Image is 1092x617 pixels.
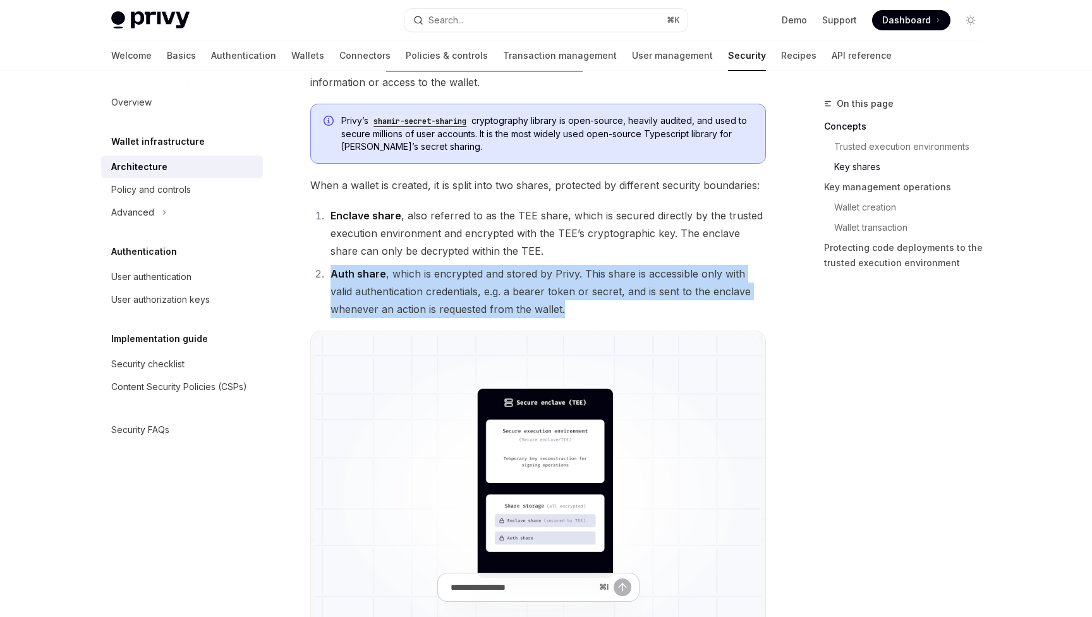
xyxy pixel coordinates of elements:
div: Policy and controls [111,182,191,197]
button: Toggle Advanced section [101,201,263,224]
a: Wallet creation [824,197,991,217]
a: Demo [782,14,807,27]
h5: Authentication [111,244,177,259]
a: Dashboard [872,10,950,30]
h5: Wallet infrastructure [111,134,205,149]
div: User authentication [111,269,191,284]
a: Wallet transaction [824,217,991,238]
a: API reference [832,40,892,71]
span: On this page [837,96,894,111]
input: Ask a question... [451,573,594,601]
span: ⌘ K [667,15,680,25]
a: Protecting code deployments to the trusted execution environment [824,238,991,273]
a: Wallets [291,40,324,71]
a: Policy and controls [101,178,263,201]
a: Architecture [101,156,263,178]
a: Recipes [781,40,816,71]
button: Open search [404,9,688,32]
strong: Enclave share [331,209,401,222]
a: Key management operations [824,177,991,197]
span: Privy’s cryptography library is open-source, heavily audited, and used to secure millions of user... [341,114,753,153]
a: Connectors [339,40,391,71]
a: Concepts [824,116,991,137]
a: Policies & controls [406,40,488,71]
div: Overview [111,95,152,110]
a: User authorization keys [101,288,263,311]
a: Overview [101,91,263,114]
div: Advanced [111,205,154,220]
a: Welcome [111,40,152,71]
span: When a wallet is created, it is split into two shares, protected by different security boundaries: [310,176,766,194]
img: light logo [111,11,190,29]
a: Authentication [211,40,276,71]
div: Content Security Policies (CSPs) [111,379,247,394]
code: shamir-secret-sharing [368,115,471,128]
button: Send message [614,578,631,596]
a: Trusted execution environments [824,137,991,157]
h5: Implementation guide [111,331,208,346]
li: , which is encrypted and stored by Privy. This share is accessible only with valid authentication... [327,265,766,318]
div: Search... [428,13,464,28]
strong: Auth share [331,267,386,280]
a: Transaction management [503,40,617,71]
li: , also referred to as the TEE share, which is secured directly by the trusted execution environme... [327,207,766,260]
span: Dashboard [882,14,931,27]
button: Toggle dark mode [961,10,981,30]
div: Security checklist [111,357,185,372]
a: shamir-secret-sharing [368,115,471,126]
a: User management [632,40,713,71]
a: User authentication [101,266,263,288]
div: Architecture [111,159,167,174]
a: Security checklist [101,353,263,376]
a: Security FAQs [101,418,263,441]
div: User authorization keys [111,292,210,307]
svg: Info [324,116,336,128]
a: Security [728,40,766,71]
a: Basics [167,40,196,71]
a: Content Security Policies (CSPs) [101,376,263,398]
a: Key shares [824,157,991,177]
a: Support [822,14,857,27]
div: Security FAQs [111,422,169,437]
